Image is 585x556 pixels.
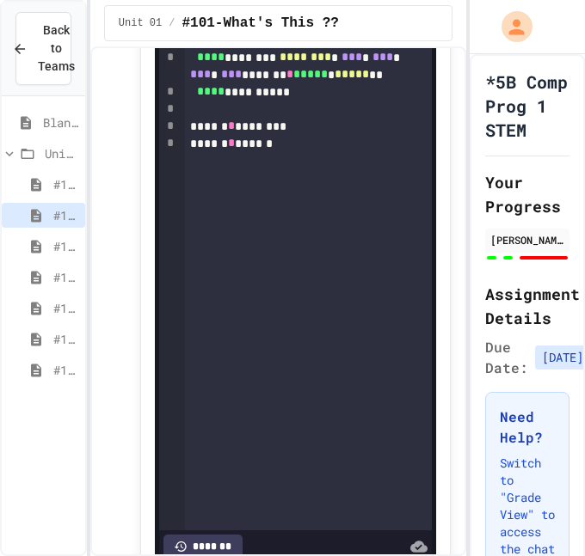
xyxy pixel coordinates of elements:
[500,406,555,448] h3: Need Help?
[43,113,78,131] span: Blank for practice
[485,282,570,330] h2: Assignment Details
[53,361,78,379] span: #104.5-Basic Graphics Review
[485,337,528,378] span: Due Date:
[119,16,162,30] span: Unit 01
[169,16,175,30] span: /
[45,144,78,162] span: Unit 01
[485,70,570,142] h1: *5B Comp Prog 1 STEM
[53,175,78,193] span: #100-Python
[483,7,537,46] div: My Account
[490,232,564,247] div: [PERSON_NAME]
[53,206,78,224] span: #101-What's This ??
[53,237,78,255] span: #102-Rising Sun
[38,21,75,76] span: Back to Teams
[53,268,78,286] span: #101.1-PC-Where am I?
[15,12,71,85] button: Back to Teams
[485,170,570,218] h2: Your Progress
[53,330,78,348] span: #104-Rising Sun Plus
[53,299,78,317] span: #103-Random Box
[182,13,338,34] span: #101-What's This ??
